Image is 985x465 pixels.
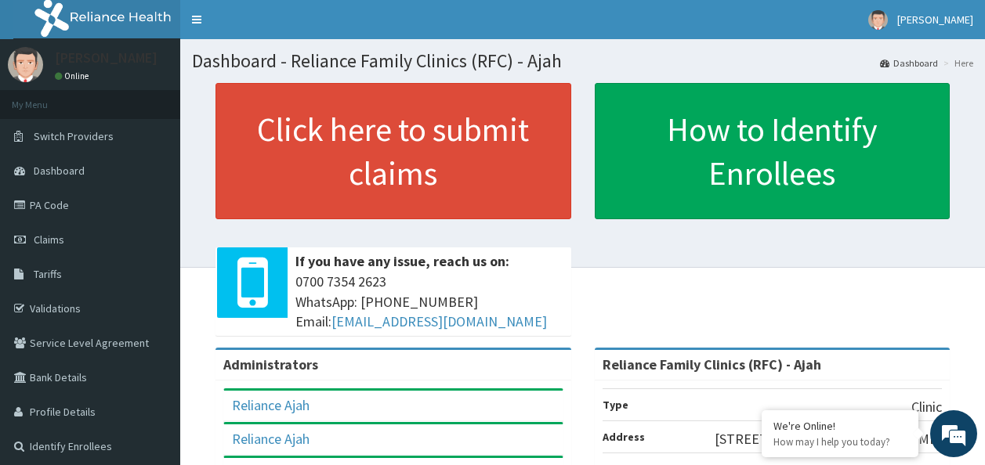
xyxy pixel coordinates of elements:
[773,419,907,433] div: We're Online!
[232,396,310,414] a: Reliance Ajah
[34,129,114,143] span: Switch Providers
[331,312,547,330] a: [EMAIL_ADDRESS][DOMAIN_NAME]
[192,51,973,71] h1: Dashboard - Reliance Family Clinics (RFC) - Ajah
[880,56,938,70] a: Dashboard
[8,47,43,82] img: User Image
[34,232,64,247] span: Claims
[603,398,628,412] b: Type
[897,13,973,27] span: [PERSON_NAME]
[595,83,951,219] a: How to Identify Enrollees
[773,435,907,449] p: How may I help you today?
[940,56,973,70] li: Here
[34,267,62,281] span: Tariffs
[55,51,158,65] p: [PERSON_NAME]
[232,430,310,448] a: Reliance Ajah
[715,429,942,449] p: [STREET_ADDRESS][PERSON_NAME]
[603,355,821,373] strong: Reliance Family Clinics (RFC) - Ajah
[603,430,645,444] b: Address
[55,70,92,81] a: Online
[295,252,509,270] b: If you have any issue, reach us on:
[223,355,318,373] b: Administrators
[911,397,942,417] p: Clinic
[868,10,888,30] img: User Image
[34,164,85,178] span: Dashboard
[215,83,571,219] a: Click here to submit claims
[295,272,563,332] span: 0700 7354 2623 WhatsApp: [PHONE_NUMBER] Email:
